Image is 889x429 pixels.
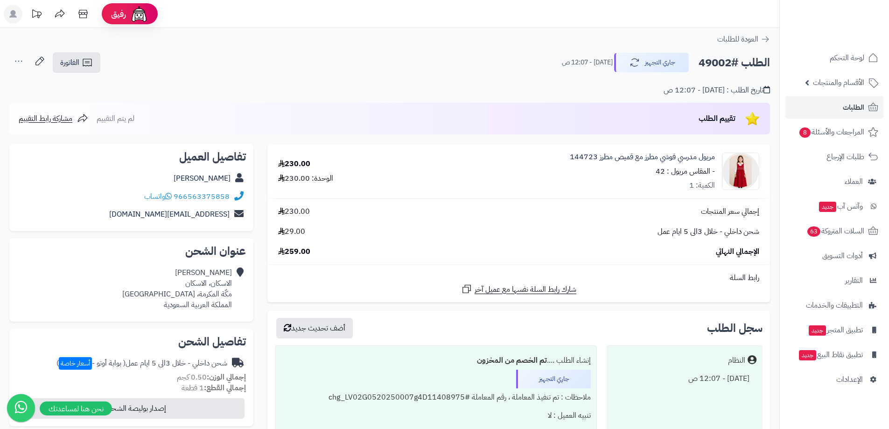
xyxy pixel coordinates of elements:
[278,226,305,237] span: 29.00
[281,352,590,370] div: إنشاء الطلب ....
[15,398,245,419] button: إصدار بوليصة الشحن
[664,85,770,96] div: تاريخ الطلب : [DATE] - 12:07 ص
[785,96,883,119] a: الطلبات
[798,348,863,361] span: تطبيق نقاط البيع
[785,368,883,391] a: الإعدادات
[281,388,590,407] div: ملاحظات : تم تنفيذ المعاملة ، رقم المعاملة #chg_LV02G0520250007g4D11408975
[822,249,863,262] span: أدوات التسويق
[56,358,227,369] div: شحن داخلي - خلال 3الى 5 ايام عمل
[808,324,863,337] span: تطبيق المتجر
[570,152,715,162] a: مريول مدرسي فوشي مطرز مع قميص مطرز 144723
[813,76,864,89] span: الأقسام والمنتجات
[785,294,883,316] a: التطبيقات والخدمات
[19,113,88,124] a: مشاركة رابط التقييم
[17,336,246,347] h2: تفاصيل الشحن
[17,246,246,257] h2: عنوان الشحن
[807,226,820,237] span: 63
[278,173,333,184] div: الوحدة: 230.00
[182,382,246,394] small: 1 قطعة
[614,53,689,72] button: جاري التجهيز
[717,34,770,45] a: العودة للطلبات
[785,195,883,218] a: وآتس آبجديد
[25,5,48,26] a: تحديثات المنصة
[798,126,864,139] span: المراجعات والأسئلة
[59,357,92,370] span: أسعار خاصة
[207,372,246,383] strong: إجمالي الوزن:
[717,34,758,45] span: العودة للطلبات
[785,146,883,168] a: طلبات الإرجاع
[174,191,230,202] a: 966563375858
[845,175,863,188] span: العملاء
[130,5,148,23] img: ai-face.png
[722,153,759,190] img: 1754810921-EB1B11AC-AB1C-4E67-92C1-7E198AFD7AA2-90x90.png
[707,323,763,334] h3: سجل الطلب
[613,370,756,388] div: [DATE] - 12:07 ص
[60,57,79,68] span: الفاتورة
[658,226,759,237] span: شحن داخلي - خلال 3الى 5 ايام عمل
[785,121,883,143] a: المراجعات والأسئلة8
[785,47,883,69] a: لوحة التحكم
[785,220,883,242] a: السلات المتروكة63
[97,113,134,124] span: لم يتم التقييم
[516,370,591,388] div: جاري التجهيز
[843,101,864,114] span: الطلبات
[785,344,883,366] a: تطبيق نقاط البيعجديد
[56,358,126,369] span: ( بوابة أوتو - )
[17,151,246,162] h2: تفاصيل العميل
[475,284,576,295] span: شارك رابط السلة نفسها مع عميل آخر
[276,318,353,338] button: أضف تحديث جديد
[689,180,715,191] div: الكمية: 1
[144,191,172,202] a: واتساب
[806,225,864,238] span: السلات المتروكة
[699,113,735,124] span: تقييم الطلب
[109,209,230,220] a: [EMAIL_ADDRESS][DOMAIN_NAME]
[278,246,310,257] span: 259.00
[174,173,231,184] a: [PERSON_NAME]
[845,274,863,287] span: التقارير
[281,407,590,425] div: تنبيه العميل : لا
[785,245,883,267] a: أدوات التسويق
[53,52,100,73] a: الفاتورة
[271,273,766,283] div: رابط السلة
[785,170,883,193] a: العملاء
[204,382,246,394] strong: إجمالي القطع:
[278,159,310,169] div: 230.00
[656,166,715,177] small: - المقاس مريول : 42
[836,373,863,386] span: الإعدادات
[278,206,310,217] span: 230.00
[699,53,770,72] h2: الطلب #49002
[701,206,759,217] span: إجمالي سعر المنتجات
[728,355,745,366] div: النظام
[716,246,759,257] span: الإجمالي النهائي
[818,200,863,213] span: وآتس آب
[122,267,232,310] div: [PERSON_NAME] الاسكان، الاسكان مكّة المكرمة، [GEOGRAPHIC_DATA] المملكة العربية السعودية
[111,8,126,20] span: رفيق
[461,283,576,295] a: شارك رابط السلة نفسها مع عميل آخر
[809,325,826,336] span: جديد
[19,113,72,124] span: مشاركة رابط التقييم
[826,25,880,45] img: logo-2.png
[826,150,864,163] span: طلبات الإرجاع
[477,355,547,366] b: تم الخصم من المخزون
[799,350,816,360] span: جديد
[785,319,883,341] a: تطبيق المتجرجديد
[177,372,246,383] small: 0.50 كجم
[799,127,811,138] span: 8
[785,269,883,292] a: التقارير
[819,202,836,212] span: جديد
[562,58,613,67] small: [DATE] - 12:07 ص
[806,299,863,312] span: التطبيقات والخدمات
[830,51,864,64] span: لوحة التحكم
